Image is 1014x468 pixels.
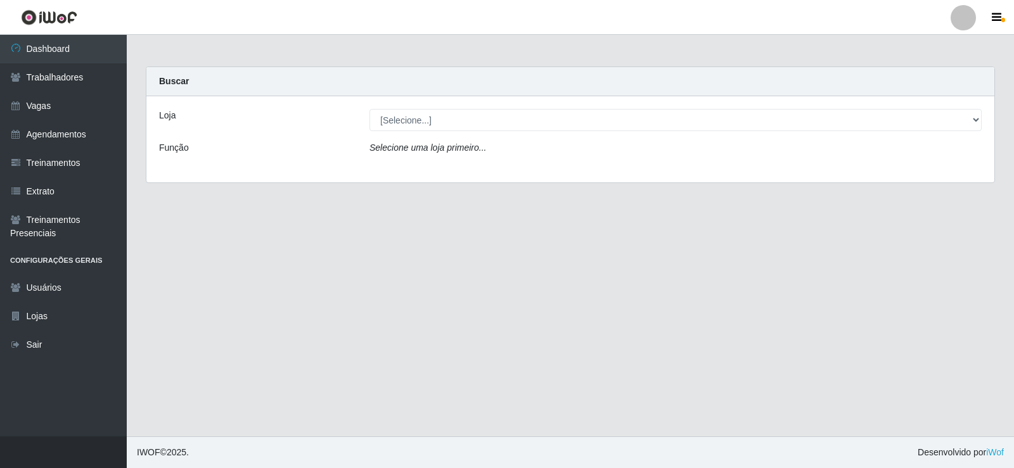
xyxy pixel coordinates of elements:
span: © 2025 . [137,446,189,459]
span: Desenvolvido por [918,446,1004,459]
span: IWOF [137,447,160,457]
img: CoreUI Logo [21,9,77,25]
a: iWof [986,447,1004,457]
strong: Buscar [159,76,189,86]
label: Função [159,141,189,155]
i: Selecione uma loja primeiro... [369,142,486,153]
label: Loja [159,109,176,122]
